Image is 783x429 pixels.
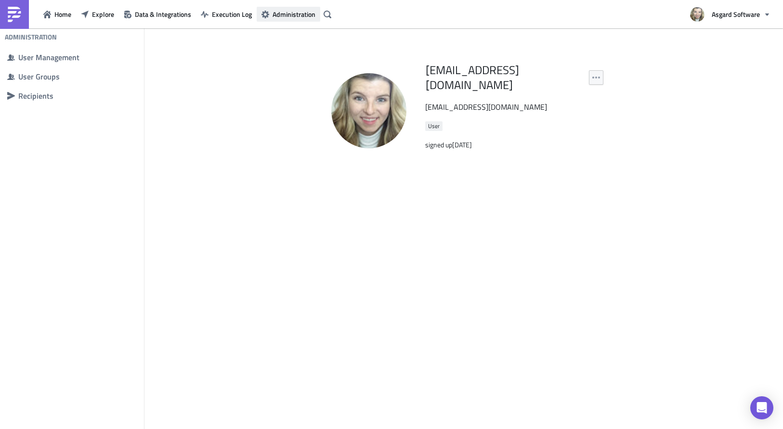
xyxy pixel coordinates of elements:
div: Open Intercom Messenger [750,396,773,419]
button: Administration [257,7,320,22]
button: Data & Integrations [119,7,196,22]
div: User Management [18,52,137,62]
div: [EMAIL_ADDRESS][DOMAIN_NAME] [425,102,547,112]
span: Execution Log [212,9,252,19]
button: Explore [76,7,119,22]
button: Execution Log [196,7,257,22]
img: PushMetrics [7,7,22,22]
span: Explore [92,9,114,19]
h4: Administration [5,33,57,41]
div: [EMAIL_ADDRESS][DOMAIN_NAME] [426,63,589,92]
span: User [428,122,440,130]
span: Data & Integrations [135,9,191,19]
time: 2024-04-04T16:57:24.597229 [452,140,472,150]
img: Avatar [689,6,705,23]
button: Home [39,7,76,22]
span: signed up [425,140,472,150]
span: Administration [273,9,315,19]
span: Asgard Software [712,9,760,19]
div: Recipients [18,91,137,101]
span: Home [54,9,71,19]
img: Avatar [330,72,407,149]
button: Asgard Software [684,4,776,25]
div: User Groups [18,72,137,81]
